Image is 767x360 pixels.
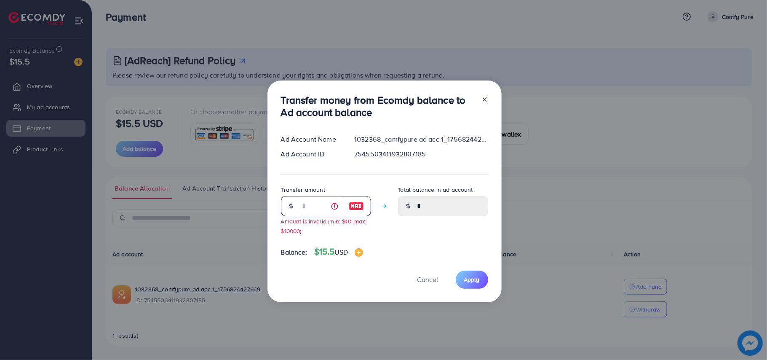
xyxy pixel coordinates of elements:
[456,271,488,289] button: Apply
[398,185,473,194] label: Total balance in ad account
[464,275,480,284] span: Apply
[274,149,348,159] div: Ad Account ID
[281,185,325,194] label: Transfer amount
[417,275,438,284] span: Cancel
[355,248,363,257] img: image
[281,247,307,257] span: Balance:
[335,247,348,257] span: USD
[274,134,348,144] div: Ad Account Name
[407,271,449,289] button: Cancel
[281,94,475,118] h3: Transfer money from Ecomdy balance to Ad account balance
[347,134,494,144] div: 1032368_comfypure ad acc 1_1756824427649
[349,201,364,211] img: image
[281,217,367,235] small: Amount is invalid (min: $10, max: $10000)
[314,247,363,257] h4: $15.5
[347,149,494,159] div: 7545503411932807185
